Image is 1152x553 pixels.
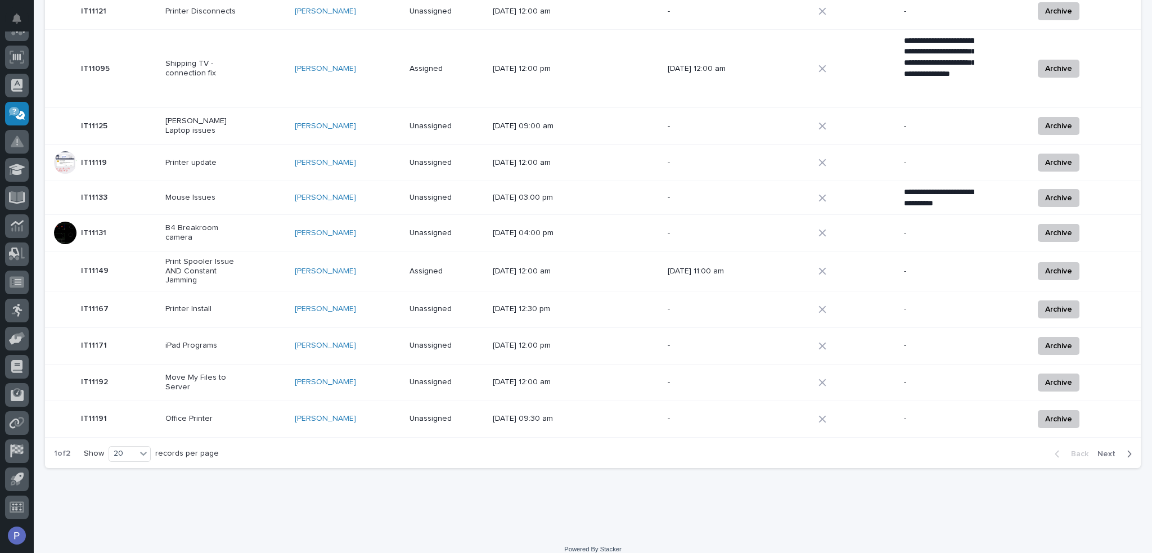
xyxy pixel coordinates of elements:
a: [PERSON_NAME] [295,193,356,203]
p: Printer update [165,158,236,168]
p: [DATE] 03:00 pm [493,193,563,203]
p: Unassigned [409,341,480,350]
span: Archive [1045,5,1072,18]
p: Unassigned [409,7,480,16]
span: Archive [1045,226,1072,240]
button: Archive [1038,117,1079,135]
p: IT11191 [81,412,109,424]
div: Notifications [14,14,29,32]
p: [DATE] 12:00 pm [493,64,563,74]
p: Show [84,449,104,458]
p: - [904,414,974,424]
p: IT11125 [81,119,110,131]
p: [DATE] 04:00 pm [493,228,563,238]
p: [DATE] 09:00 am [493,122,563,131]
p: Unassigned [409,304,480,314]
p: [DATE] 12:00 am [493,158,563,168]
button: Back [1046,449,1093,459]
p: Assigned [409,64,480,74]
p: - [668,122,738,131]
button: Archive [1038,410,1079,428]
p: 1 of 2 [45,440,79,467]
p: [PERSON_NAME] Laptop issues [165,116,236,136]
p: IT11192 [81,375,110,387]
button: Archive [1038,374,1079,392]
p: IT11149 [81,264,111,276]
p: Print Spooler Issue AND Constant Jamming [165,257,236,285]
p: - [668,7,738,16]
p: Printer Disconnects [165,7,236,16]
p: [DATE] 11:00 am [668,267,738,276]
p: - [668,228,738,238]
span: Back [1064,449,1088,459]
a: [PERSON_NAME] [295,414,356,424]
p: Unassigned [409,158,480,168]
button: Archive [1038,2,1079,20]
a: [PERSON_NAME] [295,377,356,387]
tr: IT11131IT11131 B4 Breakroom camera[PERSON_NAME] Unassigned[DATE] 04:00 pm--Archive [45,215,1141,251]
p: - [668,193,738,203]
p: - [904,7,974,16]
p: Assigned [409,267,480,276]
p: records per page [155,449,219,458]
p: Unassigned [409,377,480,387]
p: Unassigned [409,122,480,131]
p: - [904,158,974,168]
button: Notifications [5,7,29,30]
p: - [668,377,738,387]
a: [PERSON_NAME] [295,158,356,168]
span: Archive [1045,376,1072,389]
a: [PERSON_NAME] [295,7,356,16]
p: IT11121 [81,5,109,16]
p: IT11167 [81,302,111,314]
p: - [904,304,974,314]
tr: IT11119IT11119 Printer update[PERSON_NAME] Unassigned[DATE] 12:00 am--Archive [45,145,1141,181]
p: [DATE] 12:00 am [493,7,563,16]
p: IT11171 [81,339,109,350]
span: Archive [1045,412,1072,426]
span: Archive [1045,62,1072,75]
tr: IT11191IT11191 Office Printer[PERSON_NAME] Unassigned[DATE] 09:30 am--Archive [45,401,1141,437]
p: - [904,341,974,350]
p: IT11133 [81,191,110,203]
p: - [668,414,738,424]
p: Unassigned [409,414,480,424]
button: Archive [1038,300,1079,318]
button: Next [1093,449,1141,459]
p: - [904,228,974,238]
p: Shipping TV - connection fix [165,59,236,78]
p: IT11119 [81,156,109,168]
div: 20 [109,448,136,460]
p: [DATE] 12:00 pm [493,341,563,350]
a: [PERSON_NAME] [295,122,356,131]
tr: IT11095IT11095 Shipping TV - connection fix[PERSON_NAME] Assigned[DATE] 12:00 pm[DATE] 12:00 am**... [45,29,1141,107]
span: Archive [1045,264,1072,278]
a: [PERSON_NAME] [295,228,356,238]
tr: IT11171IT11171 iPad Programs[PERSON_NAME] Unassigned[DATE] 12:00 pm--Archive [45,327,1141,364]
tr: IT11149IT11149 Print Spooler Issue AND Constant Jamming[PERSON_NAME] Assigned[DATE] 12:00 am[DATE... [45,251,1141,291]
button: Archive [1038,224,1079,242]
p: Office Printer [165,414,236,424]
a: [PERSON_NAME] [295,64,356,74]
tr: IT11125IT11125 [PERSON_NAME] Laptop issues[PERSON_NAME] Unassigned[DATE] 09:00 am--Archive [45,108,1141,145]
button: users-avatar [5,524,29,547]
p: [DATE] 12:00 am [668,64,738,74]
button: Archive [1038,262,1079,280]
button: Archive [1038,154,1079,172]
a: [PERSON_NAME] [295,304,356,314]
p: Unassigned [409,193,480,203]
p: IT11131 [81,226,109,238]
span: Archive [1045,303,1072,316]
p: Move My Files to Server [165,373,236,392]
button: Archive [1038,189,1079,207]
p: - [904,377,974,387]
p: IT11095 [81,62,112,74]
p: - [668,304,738,314]
button: Archive [1038,337,1079,355]
tr: IT11167IT11167 Printer Install[PERSON_NAME] Unassigned[DATE] 12:30 pm--Archive [45,291,1141,327]
span: Next [1097,449,1122,459]
p: B4 Breakroom camera [165,223,236,242]
p: [DATE] 12:00 am [493,377,563,387]
span: Archive [1045,339,1072,353]
p: Printer Install [165,304,236,314]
